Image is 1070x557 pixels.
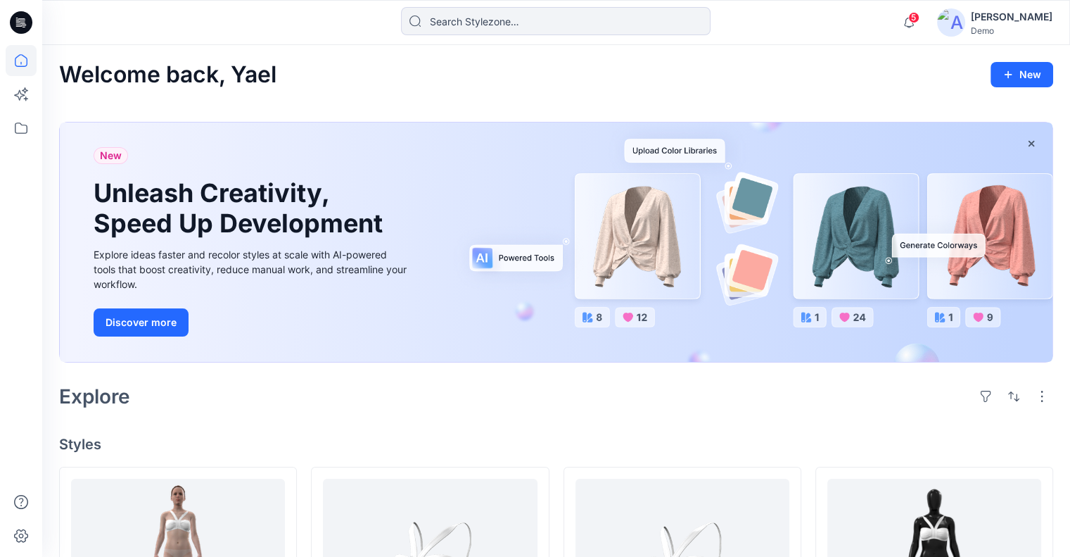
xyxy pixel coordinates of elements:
span: 5 [908,12,919,23]
a: Discover more [94,308,410,337]
h2: Explore [59,385,130,408]
div: Demo [971,25,1052,36]
img: avatar [937,8,965,37]
div: Explore ideas faster and recolor styles at scale with AI-powered tools that boost creativity, red... [94,247,410,292]
div: [PERSON_NAME] [971,8,1052,25]
h4: Styles [59,436,1053,453]
input: Search Stylezone… [401,7,711,35]
h2: Welcome back, Yael [59,62,276,88]
button: Discover more [94,308,189,337]
h1: Unleash Creativity, Speed Up Development [94,178,389,239]
span: New [100,147,122,164]
button: New [991,62,1053,87]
